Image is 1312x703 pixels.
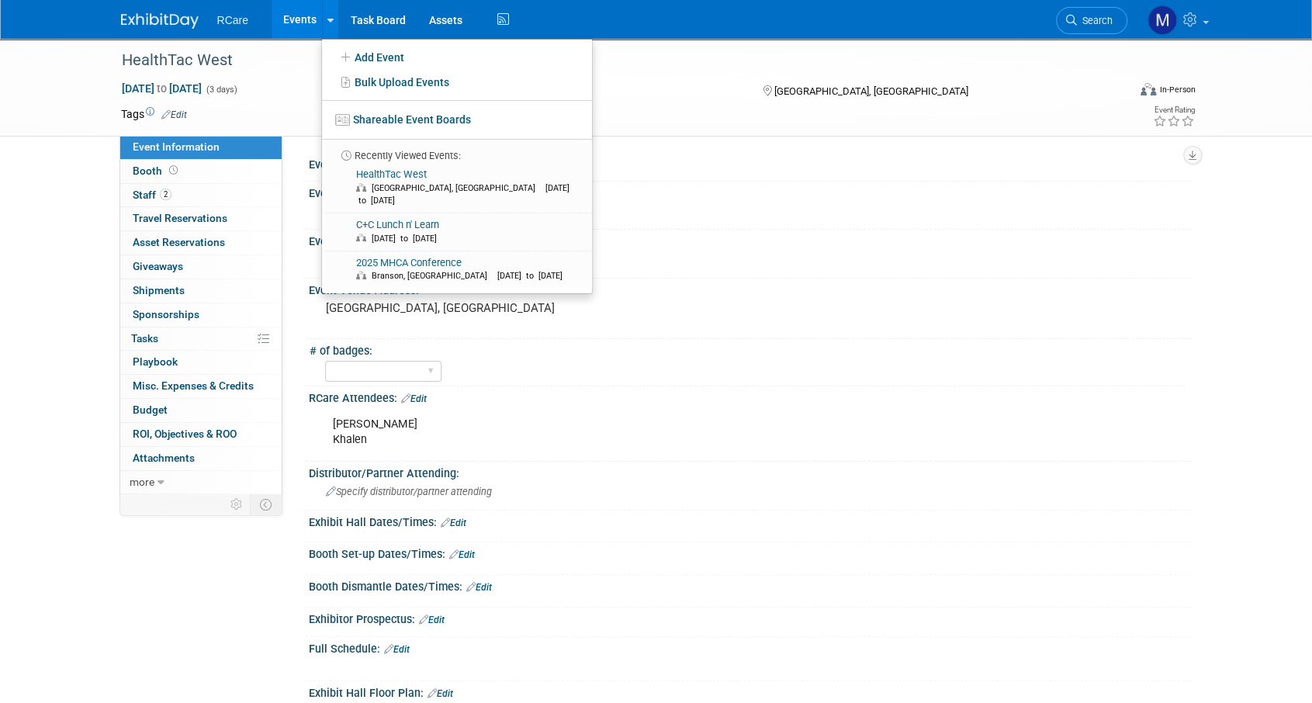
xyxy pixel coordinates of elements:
span: Search [1077,15,1113,26]
a: Bulk Upload Events [322,70,592,95]
span: Misc. Expenses & Credits [133,379,254,392]
div: Event Format [1036,81,1196,104]
img: ExhibitDay [121,13,199,29]
a: Shipments [120,279,282,303]
div: Exhibitor Prospectus: [309,608,1192,628]
span: Budget [133,403,168,416]
span: Staff [133,189,171,201]
a: Giveaways [120,255,282,279]
td: Tags [121,106,187,122]
div: [PERSON_NAME] Khalen [322,409,1021,455]
div: Event Tagline: [309,182,1192,201]
a: Sponsorships [120,303,282,327]
a: Edit [441,518,466,528]
span: Travel Reservations [133,212,227,224]
span: Giveaways [133,260,183,272]
a: Budget [120,399,282,422]
span: [DATE] to [DATE] [356,183,569,206]
span: 2 [160,189,171,200]
td: Toggle Event Tabs [250,494,282,514]
div: HealthTac West [116,47,1104,74]
div: Event Venue Address: [309,279,1192,298]
span: Sponsorships [133,308,199,320]
a: 2025 MHCA Conference Branson, [GEOGRAPHIC_DATA] [DATE] to [DATE] [327,251,586,289]
span: Booth not reserved yet [166,164,181,176]
a: Edit [161,109,187,120]
div: Booth Set-up Dates/Times: [309,542,1192,563]
div: Event Website: [309,153,1192,173]
a: Edit [384,644,410,655]
div: # of badges: [310,339,1185,358]
span: Booth [133,164,181,177]
div: RCare Attendees: [309,386,1192,407]
span: Specify distributor/partner attending [326,486,492,497]
a: Edit [401,393,427,404]
span: to [154,82,169,95]
a: HealthTac West [GEOGRAPHIC_DATA], [GEOGRAPHIC_DATA] [DATE] to [DATE] [327,163,586,213]
a: more [120,471,282,494]
img: Format-Inperson.png [1141,83,1156,95]
span: RCare [217,14,248,26]
span: Asset Reservations [133,236,225,248]
a: Asset Reservations [120,231,282,255]
div: Event Rating [1152,106,1194,114]
span: Tasks [131,332,158,345]
a: Staff2 [120,184,282,207]
span: [DATE] [DATE] [121,81,203,95]
a: Shareable Event Boards [322,106,592,133]
a: Tasks [120,327,282,351]
div: In-Person [1158,84,1195,95]
span: Shipments [133,284,185,296]
a: Edit [449,549,475,560]
div: Exhibit Hall Dates/Times: [309,511,1192,531]
span: ROI, Objectives & ROO [133,428,237,440]
a: Edit [428,688,453,699]
a: Edit [419,615,445,625]
span: Branson, [GEOGRAPHIC_DATA] [372,271,495,281]
td: Personalize Event Tab Strip [223,494,251,514]
span: [DATE] to [DATE] [372,234,445,244]
a: Booth [120,160,282,183]
span: Playbook [133,355,178,368]
div: Exhibit Hall Floor Plan: [309,681,1192,701]
span: [DATE] to [DATE] [497,271,570,281]
div: Event Venue Name: [309,230,1192,249]
span: Attachments [133,452,195,464]
a: ROI, Objectives & ROO [120,423,282,446]
div: Full Schedule: [309,637,1192,657]
img: Mike Andolina [1148,5,1177,35]
a: Search [1056,7,1127,34]
span: more [130,476,154,488]
a: Misc. Expenses & Credits [120,375,282,398]
a: Event Information [120,136,282,159]
span: [GEOGRAPHIC_DATA], [GEOGRAPHIC_DATA] [372,183,543,193]
span: [GEOGRAPHIC_DATA], [GEOGRAPHIC_DATA] [774,85,968,97]
a: C+C Lunch n' Learn [DATE] to [DATE] [327,213,586,251]
a: Travel Reservations [120,207,282,230]
a: Attachments [120,447,282,470]
span: Event Information [133,140,220,153]
span: (3 days) [205,85,237,95]
pre: [GEOGRAPHIC_DATA], [GEOGRAPHIC_DATA] [326,301,659,315]
a: Playbook [120,351,282,374]
div: Booth Dismantle Dates/Times: [309,575,1192,595]
li: Recently Viewed Events: [322,139,592,163]
div: Distributor/Partner Attending: [309,462,1192,481]
img: seventboard-3.png [335,114,350,126]
a: Edit [466,582,492,593]
a: Add Event [322,45,592,70]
